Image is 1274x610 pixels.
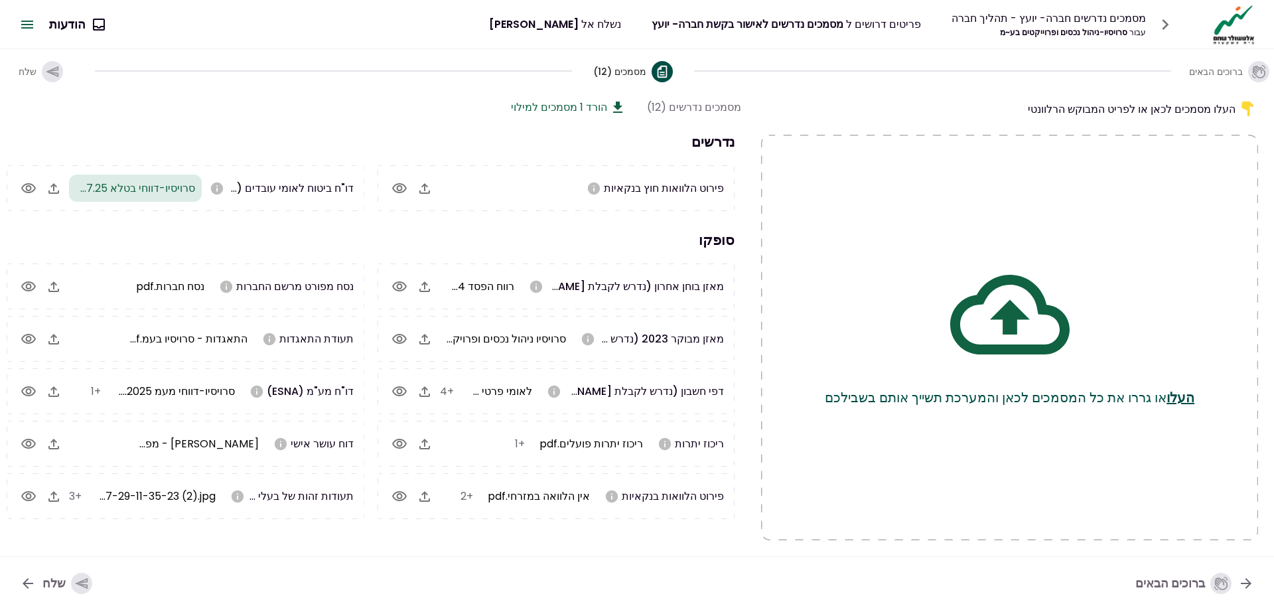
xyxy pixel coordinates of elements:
[8,50,74,93] button: שלח
[515,436,525,451] span: +1
[440,384,454,399] span: +4
[443,384,532,399] span: לאומי פרטי (2).pdf
[652,16,921,33] div: פריטים דרושים ל
[262,332,277,346] svg: אנא העלו תעודת התאגדות של החברה
[675,436,724,451] span: ריכוז יתרות
[1189,65,1243,78] span: ברוכים הבאים
[249,384,264,399] svg: אנא העלו דו"ח מע"מ (ESNA) משנת 2023 ועד היום
[1135,573,1232,594] div: ברוכים הבאים
[38,7,115,42] button: הודעות
[9,566,103,601] button: שלח
[291,436,354,451] span: דוח עושר אישי
[652,17,843,32] span: מסמכים נדרשים לאישור בקשת חברה- יועץ
[593,65,646,78] span: מסמכים (12)
[587,181,601,196] svg: אנא העלו פרוט הלוואות חוץ בנקאיות של החברה
[112,436,259,451] span: רועי - מפרש.pdf
[489,16,621,33] div: נשלח אל
[1210,4,1258,45] img: Logo
[511,99,626,115] button: הורד 1 מסמכים למילוי
[539,436,643,451] span: ריכוז יתרות פועלים.pdf
[1192,50,1266,93] button: ברוכים הבאים
[658,437,672,451] svg: אנא העלו ריכוז יתרות עדכני בבנקים, בחברות אשראי חוץ בנקאיות ובחברות כרטיסי אשראי
[1167,388,1194,408] button: העלו
[210,181,224,196] svg: אנא העלו טופס 102 משנת 2023 ועד היום
[1125,566,1265,601] button: ברוכים הבאים
[42,181,195,196] span: סרויסיו-דווחי בטלא 1.24-7.25.pdf
[593,50,673,93] button: מסמכים (12)
[604,181,724,196] span: פירוט הלוואות חוץ בנקאיות
[761,99,1258,119] div: העלו מסמכים לכאן או לפריט המבוקש הרלוונטי
[547,384,561,399] svg: אנא העלו דפי חשבון ל3 חודשים האחרונים לכל החשבונות בנק
[647,99,741,115] div: מסמכים נדרשים (12)
[279,331,354,346] span: תעודת התאגדות
[622,489,724,504] span: פירוט הלוואות בנקאיות
[136,279,204,294] span: נסח חברות.pdf
[236,279,354,294] span: נסח מפורט מרשם החברות
[190,181,354,196] span: דו"ח ביטוח לאומי עובדים (טופס 102)
[952,10,1146,27] div: מסמכים נדרשים חברה- יועץ - תהליך חברה
[122,331,248,346] span: התאגדות - סרויסיו בעמ.pdf
[107,384,235,399] span: סרויסיו-דווחי מעמ 2025.pdf
[219,279,234,294] svg: אנא העלו נסח חברה מפורט כולל שעבודים
[496,384,724,399] span: דפי חשבון (נדרש לקבלת [PERSON_NAME] ירוק)
[69,489,82,504] span: +3
[952,27,1146,38] div: סרויסיו-ניהול נכסים ופרוייקטים בע~מ
[267,384,354,399] span: דו"ח מע"מ (ESNA)
[604,489,619,504] svg: אנא העלו פרוט הלוואות מהבנקים
[470,279,724,294] span: מאזן בוחן אחרון (נדרש לקבלת [PERSON_NAME] ירוק)
[1129,27,1146,38] span: עבור
[19,65,36,78] span: שלח
[488,489,590,504] span: אין הלוואה במזרחי.pdf
[825,388,1194,408] p: או גררו את כל המסמכים לכאן והמערכת תשייך אותם בשבילכם
[230,489,245,504] svg: אנא העלו צילום תעודת זהות של כל בעלי מניות החברה (לת.ז. ביומטרית יש להעלות 2 צדדים)
[273,437,288,451] svg: אנא הורידו את הטופס מלמעלה. יש למלא ולהחזיר חתום על ידי הבעלים
[42,573,92,594] div: שלח
[489,17,579,32] span: [PERSON_NAME]
[581,332,595,346] svg: אנא העלו מאזן מבוקר לשנה 2023
[460,489,473,504] span: +2
[91,384,101,399] span: +1
[224,489,354,504] span: תעודות זהות של בעלי החברה
[24,489,216,504] span: PHOTO-2025-07-29-11-35-23 (2).jpg
[419,279,514,294] span: רווח הפסד 2024.pdf
[529,279,543,294] svg: במידה ונערכת הנהלת חשבונות כפולה בלבד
